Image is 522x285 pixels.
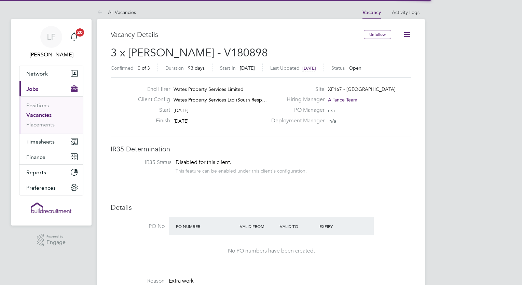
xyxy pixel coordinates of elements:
span: 93 days [188,65,205,71]
label: Client Config [133,96,170,103]
span: Wates Property Services Limited [174,86,244,92]
button: Preferences [19,180,83,195]
span: Loarda Fregjaj [19,51,83,59]
label: Start In [220,65,236,71]
a: Go to home page [19,202,83,213]
span: [DATE] [302,65,316,71]
h3: IR35 Determination [111,145,411,153]
label: End Hirer [133,86,170,93]
label: Finish [133,117,170,124]
a: Activity Logs [392,9,420,15]
img: buildrec-logo-retina.png [31,202,71,213]
a: Positions [26,102,49,109]
a: Powered byEngage [37,234,66,247]
button: Reports [19,165,83,180]
nav: Main navigation [11,19,92,226]
button: Finance [19,149,83,164]
label: Reason [111,277,165,285]
span: Jobs [26,86,38,92]
span: [DATE] [240,65,255,71]
button: Unfollow [364,30,391,39]
span: 20 [76,28,84,37]
span: [DATE] [174,118,189,124]
a: 20 [67,26,81,48]
label: Site [267,86,325,93]
label: Duration [165,65,184,71]
span: n/a [329,118,336,124]
a: All Vacancies [97,9,136,15]
button: Network [19,66,83,81]
span: Wates Property Services Ltd (South Resp… [174,97,267,103]
a: Vacancy [362,10,381,15]
span: LF [47,32,56,41]
span: Network [26,70,48,77]
span: Preferences [26,185,56,191]
a: Placements [26,121,55,128]
span: Engage [46,240,66,245]
label: Hiring Manager [267,96,325,103]
h3: Vacancy Details [111,30,364,39]
label: Confirmed [111,65,134,71]
span: n/a [328,107,335,113]
label: IR35 Status [118,159,171,166]
span: Timesheets [26,138,55,145]
h3: Details [111,203,411,212]
button: Jobs [19,81,83,96]
button: Timesheets [19,134,83,149]
label: PO Manager [267,107,325,114]
div: No PO numbers have been created. [176,247,367,255]
a: LF[PERSON_NAME] [19,26,83,59]
span: Finance [26,154,45,160]
div: Jobs [19,96,83,134]
span: 3 x [PERSON_NAME] - V180898 [111,46,268,59]
label: Status [331,65,345,71]
span: XF167 - [GEOGRAPHIC_DATA] [328,86,396,92]
label: Last Updated [270,65,300,71]
a: Vacancies [26,112,52,118]
span: Reports [26,169,46,176]
div: Valid From [238,220,278,232]
div: Valid To [278,220,318,232]
div: PO Number [174,220,238,232]
div: This feature can be enabled under this client's configuration. [176,166,307,174]
span: [DATE] [174,107,189,113]
span: Disabled for this client. [176,159,231,166]
span: Open [349,65,361,71]
span: Extra work [169,277,194,284]
span: 0 of 3 [138,65,150,71]
label: Deployment Manager [267,117,325,124]
span: Powered by [46,234,66,240]
label: Start [133,107,170,114]
div: Expiry [318,220,358,232]
label: PO No [111,223,165,230]
span: Alliance Team [328,97,357,103]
